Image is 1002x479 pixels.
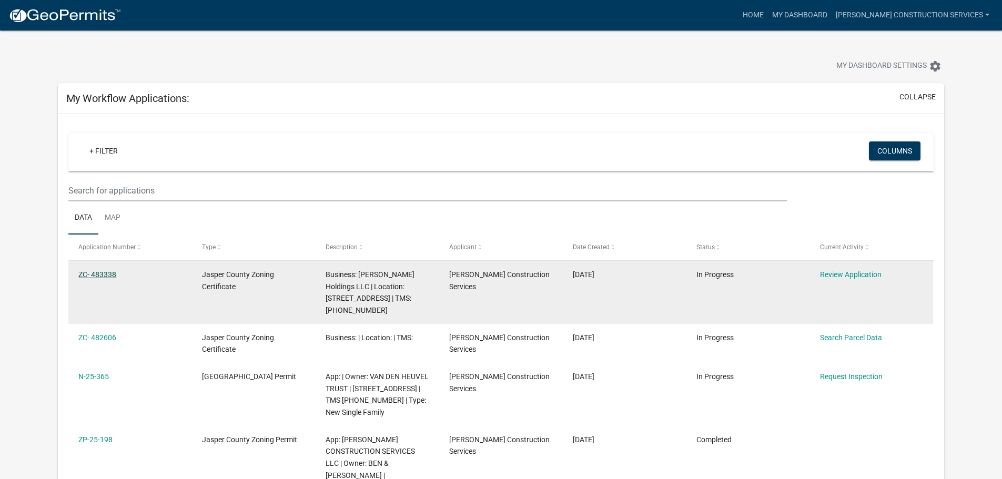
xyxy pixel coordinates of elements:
[78,435,113,444] a: ZP-25-198
[696,270,734,279] span: In Progress
[449,435,550,456] span: Tuten Construction Services
[929,60,942,73] i: settings
[68,180,786,201] input: Search for applications
[326,372,429,416] span: App: | Owner: VAN DEN HEUVEL TRUST | 705 BROADVIEW DR | TMS 094-09-00-009 | Type: New Single Family
[326,270,414,314] span: Business: Keiffer Holdings LLC | Location: 1363 Honey Hill Road, Hardeeville, SC 29927 | TMS: 028...
[202,372,296,381] span: Jasper County Building Permit
[449,333,550,354] span: Tuten Construction Services
[869,141,920,160] button: Columns
[78,333,116,342] a: ZC- 482606
[836,60,927,73] span: My Dashboard Settings
[832,5,994,25] a: [PERSON_NAME] Construction Services
[202,243,216,251] span: Type
[192,235,316,260] datatable-header-cell: Type
[68,201,98,235] a: Data
[78,372,109,381] a: N-25-365
[439,235,563,260] datatable-header-cell: Applicant
[316,235,439,260] datatable-header-cell: Description
[78,243,136,251] span: Application Number
[78,270,116,279] a: ZC- 483338
[326,333,413,342] span: Business: | Location: | TMS:
[326,243,358,251] span: Description
[573,333,594,342] span: 09/23/2025
[202,435,297,444] span: Jasper County Zoning Permit
[696,372,734,381] span: In Progress
[899,91,936,103] button: collapse
[573,435,594,444] span: 07/23/2025
[449,270,550,291] span: Tuten Construction Services
[573,243,610,251] span: Date Created
[809,235,933,260] datatable-header-cell: Current Activity
[696,435,732,444] span: Completed
[449,243,477,251] span: Applicant
[573,372,594,381] span: 08/26/2025
[98,201,127,235] a: Map
[68,235,192,260] datatable-header-cell: Application Number
[820,372,883,381] a: Request Inspection
[820,243,864,251] span: Current Activity
[449,372,550,393] span: Tuten Construction Services
[820,333,882,342] a: Search Parcel Data
[696,333,734,342] span: In Progress
[738,5,768,25] a: Home
[768,5,832,25] a: My Dashboard
[828,56,950,76] button: My Dashboard Settingssettings
[202,333,274,354] span: Jasper County Zoning Certificate
[686,235,809,260] datatable-header-cell: Status
[202,270,274,291] span: Jasper County Zoning Certificate
[573,270,594,279] span: 09/24/2025
[563,235,686,260] datatable-header-cell: Date Created
[66,92,189,105] h5: My Workflow Applications:
[820,270,882,279] a: Review Application
[696,243,715,251] span: Status
[81,141,126,160] a: + Filter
